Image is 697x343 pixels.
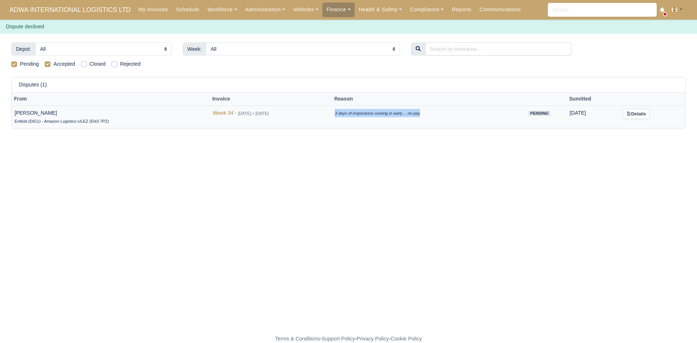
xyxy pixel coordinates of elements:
[90,60,106,68] label: Closed
[213,110,236,116] strong: Week 34 -
[238,111,269,116] small: [DATE] » [DATE]
[322,336,355,342] a: Support Policy
[120,60,140,68] label: Rejected
[15,119,109,123] small: Enfield (DIG1) - Amazon Logistics ULEZ (EN3 7PZ)
[425,42,571,56] input: Search by contractor...
[406,3,448,17] a: Compliance
[53,60,75,68] label: Accepted
[210,93,332,106] th: Invoice
[548,3,657,17] input: Search...
[11,42,36,56] span: Depot:
[183,42,206,56] span: Week:
[134,3,172,17] a: My Invoices
[241,3,289,17] a: Administration
[355,3,406,17] a: Health & Safety
[335,111,420,115] i: 3 days of inspections coming in early… no pay
[275,336,320,342] a: Terms & Conditions
[20,60,39,68] label: Pending
[12,93,210,106] th: From
[529,111,550,116] span: pending
[12,106,210,128] td: [PERSON_NAME]
[19,82,47,88] h6: Disputes (1)
[476,3,525,17] a: Communications
[6,3,134,17] a: ADWA INTERNATIONAL LOGISTICS LTD
[213,110,269,116] a: Week 34 - [DATE] » [DATE]
[289,3,322,17] a: Vehicles
[448,3,475,17] a: Reports
[322,3,355,17] a: Finance
[142,335,555,343] div: - - -
[391,336,422,342] a: Cookie Policy
[203,3,241,17] a: Workforce
[172,3,203,17] a: Schedule
[623,109,650,119] a: Details
[357,336,389,342] a: Privacy Policy
[332,93,512,106] th: Reason
[661,308,697,343] iframe: Chat Widget
[570,110,586,116] span: 1 hour ago
[567,93,620,106] th: Sumitted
